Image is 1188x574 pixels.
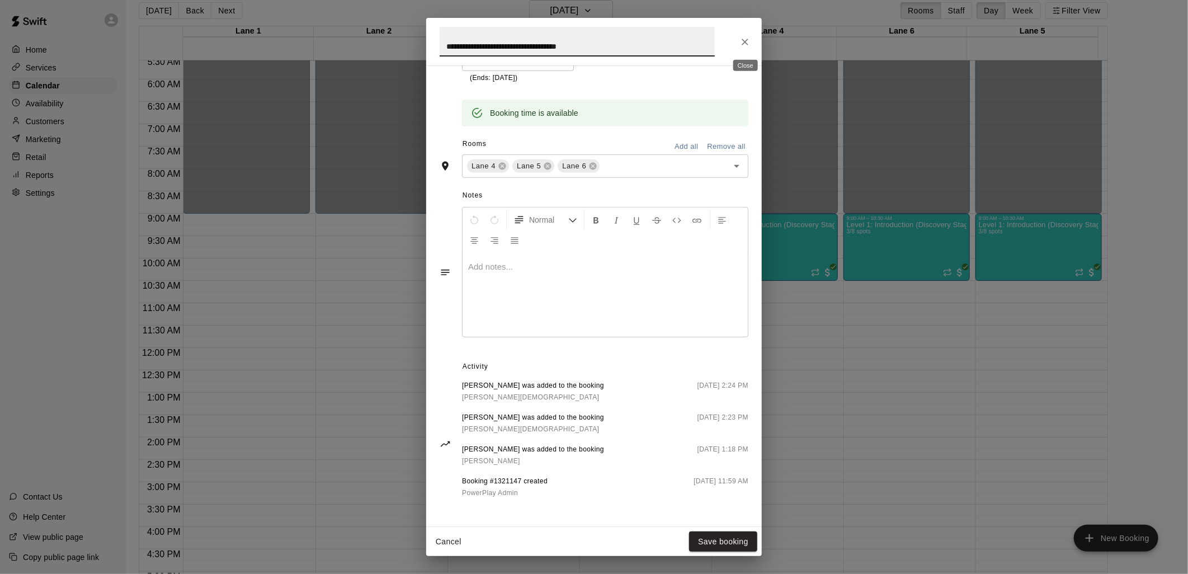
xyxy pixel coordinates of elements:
[485,210,504,230] button: Redo
[667,210,686,230] button: Insert Code
[462,457,520,465] span: [PERSON_NAME]
[462,392,604,403] a: [PERSON_NAME][DEMOGRAPHIC_DATA]
[463,140,487,148] span: Rooms
[697,380,748,403] span: [DATE] 2:24 PM
[462,412,604,424] span: [PERSON_NAME] was added to the booking
[587,210,606,230] button: Format Bold
[462,393,599,401] span: [PERSON_NAME][DEMOGRAPHIC_DATA]
[512,159,554,173] div: Lane 5
[627,210,646,230] button: Format Underline
[470,73,566,84] p: (Ends: [DATE])
[713,210,732,230] button: Left Align
[462,444,604,455] span: [PERSON_NAME] was added to the booking
[462,487,548,499] a: PowerPlay Admin
[647,210,666,230] button: Format Strikethrough
[440,267,451,278] svg: Notes
[558,159,600,173] div: Lane 6
[729,158,744,174] button: Open
[697,444,748,467] span: [DATE] 1:18 PM
[687,210,706,230] button: Insert Link
[490,103,578,123] div: Booking time is available
[558,161,591,172] span: Lane 6
[462,489,518,497] span: PowerPlay Admin
[463,187,748,205] span: Notes
[512,161,545,172] span: Lane 5
[485,230,504,250] button: Right Align
[704,138,748,156] button: Remove all
[697,412,748,435] span: [DATE] 2:23 PM
[735,32,755,52] button: Close
[462,455,604,467] a: [PERSON_NAME]
[431,531,466,552] button: Cancel
[440,439,451,450] svg: Activity
[467,159,509,173] div: Lane 4
[467,161,500,172] span: Lane 4
[505,230,524,250] button: Justify Align
[465,210,484,230] button: Undo
[733,60,758,71] div: Close
[668,138,704,156] button: Add all
[529,214,568,225] span: Normal
[462,425,599,433] span: [PERSON_NAME][DEMOGRAPHIC_DATA]
[463,358,748,376] span: Activity
[509,210,582,230] button: Formatting Options
[607,210,626,230] button: Format Italics
[462,476,548,487] span: Booking #1321147 created
[694,476,748,499] span: [DATE] 11:59 AM
[465,230,484,250] button: Center Align
[462,380,604,392] span: [PERSON_NAME] was added to the booking
[462,424,604,435] a: [PERSON_NAME][DEMOGRAPHIC_DATA]
[689,531,757,552] button: Save booking
[440,161,451,172] svg: Rooms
